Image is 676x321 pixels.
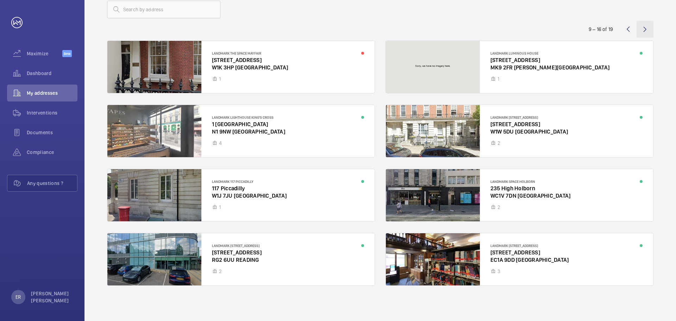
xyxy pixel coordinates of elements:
p: ER [15,294,21,301]
span: Maximize [27,50,62,57]
div: 9 – 16 of 19 [589,26,613,33]
span: Any questions ? [27,180,77,187]
span: Interventions [27,109,77,116]
p: [PERSON_NAME] [PERSON_NAME] [31,290,73,304]
input: Search by address [107,1,220,18]
span: Beta [62,50,72,57]
span: Compliance [27,149,77,156]
span: Documents [27,129,77,136]
span: Dashboard [27,70,77,77]
span: My addresses [27,89,77,97]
